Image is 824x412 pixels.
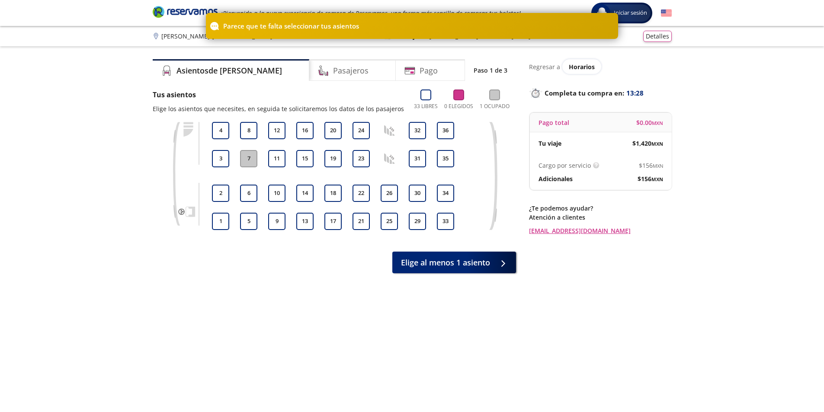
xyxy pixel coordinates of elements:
[296,185,314,202] button: 14
[324,150,342,167] button: 19
[153,5,218,18] i: Brand Logo
[626,88,644,98] span: 13:28
[212,150,229,167] button: 3
[474,66,507,75] p: Paso 1 de 3
[651,141,663,147] small: MXN
[529,226,672,235] a: [EMAIL_ADDRESS][DOMAIN_NAME]
[240,150,257,167] button: 7
[652,120,663,126] small: MXN
[353,213,370,230] button: 21
[324,185,342,202] button: 18
[296,150,314,167] button: 15
[539,161,591,170] p: Cargo por servicio
[437,213,454,230] button: 33
[268,185,285,202] button: 10
[529,204,672,213] p: ¿Te podemos ayudar?
[437,185,454,202] button: 34
[153,104,404,113] p: Elige los asientos que necesites, en seguida te solicitaremos los datos de los pasajeros
[610,9,651,17] span: Iniciar sesión
[353,185,370,202] button: 22
[296,213,314,230] button: 13
[774,362,815,403] iframe: Messagebird Livechat Widget
[392,252,516,273] button: Elige al menos 1 asiento
[176,65,282,77] h4: Asientos de [PERSON_NAME]
[444,102,473,110] p: 0 Elegidos
[296,122,314,139] button: 16
[636,118,663,127] span: $ 0.00
[212,185,229,202] button: 2
[569,63,595,71] span: Horarios
[409,213,426,230] button: 29
[353,122,370,139] button: 24
[268,122,285,139] button: 12
[539,174,573,183] p: Adicionales
[381,213,398,230] button: 25
[212,122,229,139] button: 4
[324,213,342,230] button: 17
[529,62,560,71] p: Regresar a
[414,102,438,110] p: 33 Libres
[268,213,285,230] button: 9
[651,176,663,182] small: MXN
[240,122,257,139] button: 8
[153,5,218,21] a: Brand Logo
[539,139,561,148] p: Tu viaje
[353,150,370,167] button: 23
[240,213,257,230] button: 5
[653,163,663,169] small: MXN
[153,89,404,100] p: Tus asientos
[420,65,438,77] h4: Pago
[639,161,663,170] span: $ 156
[221,9,521,17] em: ¡Bienvenido a la nueva experiencia de compra de Reservamos, una forma más sencilla de comprar tus...
[638,174,663,183] span: $ 156
[401,257,490,268] span: Elige al menos 1 asiento
[529,87,672,99] p: Completa tu compra en :
[381,185,398,202] button: 26
[268,150,285,167] button: 11
[409,122,426,139] button: 32
[539,118,569,127] p: Pago total
[333,65,369,77] h4: Pasajeros
[632,139,663,148] span: $ 1,420
[437,150,454,167] button: 35
[480,102,510,110] p: 1 Ocupado
[661,8,672,19] button: English
[409,185,426,202] button: 30
[240,185,257,202] button: 6
[529,59,672,74] div: Regresar a ver horarios
[223,21,359,31] p: Parece que te falta seleccionar tus asientos
[212,213,229,230] button: 1
[437,122,454,139] button: 36
[409,150,426,167] button: 31
[529,213,672,222] p: Atención a clientes
[324,122,342,139] button: 20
